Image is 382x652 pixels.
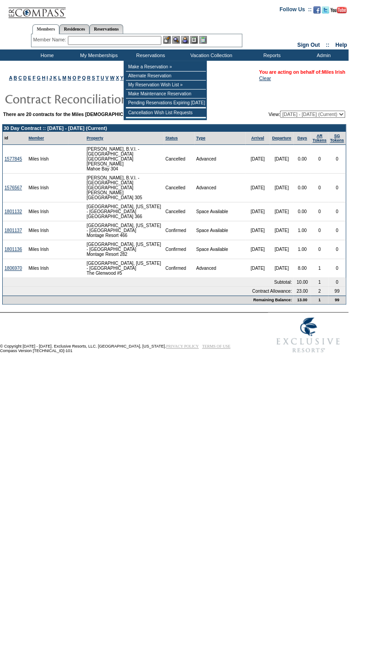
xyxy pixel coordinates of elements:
a: V [105,75,108,80]
img: View [172,36,180,44]
td: Remaining Balance: [3,295,293,304]
a: H [42,75,45,80]
img: pgTtlContractReconciliation.gif [4,89,184,107]
td: [GEOGRAPHIC_DATA], [US_STATE] - [GEOGRAPHIC_DATA] Montage Resort 466 [85,221,164,240]
td: Miles Irish [27,240,67,259]
td: [GEOGRAPHIC_DATA], [US_STATE] - [GEOGRAPHIC_DATA] Montage Resort 282 [85,240,164,259]
td: Advanced [194,145,245,174]
a: B [13,75,17,80]
a: Sign Out [297,42,320,48]
td: 0 [328,145,346,174]
td: Cancelled [164,202,195,221]
td: 1 [311,278,328,287]
td: 99 [328,295,346,304]
td: Reports [245,49,297,61]
td: Vacation Collection [175,49,245,61]
a: F [32,75,36,80]
td: [DATE] [270,145,293,174]
a: TERMS OF USE [202,344,231,348]
td: Id [3,132,27,145]
td: [DATE] [245,259,269,278]
td: 0 [311,202,328,221]
td: [DATE] [270,202,293,221]
td: [GEOGRAPHIC_DATA], [US_STATE] - [GEOGRAPHIC_DATA] The Glenwood #5 [85,259,164,278]
img: Subscribe to our YouTube Channel [330,7,346,13]
td: 1.00 [293,240,311,259]
td: 99 [328,287,346,295]
td: Subtotal: [3,278,293,287]
a: R [87,75,91,80]
a: T [96,75,99,80]
td: View: [238,111,345,118]
td: 0 [328,240,346,259]
span: You are acting on behalf of: [259,69,345,75]
td: 0 [311,145,328,174]
a: Become our fan on Facebook [313,9,320,14]
a: I [47,75,48,80]
a: P [77,75,80,80]
a: Type [196,136,205,140]
td: 1 [311,259,328,278]
a: Q [82,75,85,80]
td: 10.00 [293,278,311,287]
a: Reservations [89,24,123,34]
a: G [37,75,40,80]
img: Impersonate [181,36,189,44]
td: Alternate Reservation [126,71,206,80]
td: [DATE] [270,259,293,278]
a: K [53,75,57,80]
td: [DATE] [245,174,269,202]
td: 8.00 [293,259,311,278]
img: b_edit.gif [163,36,171,44]
a: U [101,75,104,80]
a: Status [165,136,178,140]
td: Miles Irish [27,259,67,278]
a: Y [120,75,123,80]
td: Advanced [194,174,245,202]
td: Miles Irish [27,145,67,174]
td: [PERSON_NAME], B.V.I. - [GEOGRAPHIC_DATA] [GEOGRAPHIC_DATA][PERSON_NAME] Mahoe Bay 304 [85,145,164,174]
a: Subscribe to our YouTube Channel [330,9,346,14]
a: SGTokens [330,134,344,143]
td: [PERSON_NAME], B.V.I. - [GEOGRAPHIC_DATA] [GEOGRAPHIC_DATA][PERSON_NAME] [GEOGRAPHIC_DATA] 305 [85,174,164,202]
td: Space Available [194,221,245,240]
a: 1801136 [4,247,22,252]
td: 0 [311,240,328,259]
td: [DATE] [245,240,269,259]
a: M [62,75,67,80]
td: Admin [297,49,348,61]
img: Become our fan on Facebook [313,6,320,13]
a: Property [87,136,103,140]
td: 0.00 [293,145,311,174]
td: Cancellation Wish List Requests [126,108,206,117]
td: Make Maintenance Reservation [126,89,206,98]
td: [GEOGRAPHIC_DATA], [US_STATE] - [GEOGRAPHIC_DATA] [GEOGRAPHIC_DATA] 366 [85,202,164,221]
td: Contract Allowance: [3,287,293,295]
a: Help [335,42,347,48]
a: C [18,75,22,80]
a: X [116,75,119,80]
a: S [92,75,95,80]
td: 1.00 [293,221,311,240]
td: 0 [328,174,346,202]
td: Cancelled [164,145,195,174]
td: 0.00 [293,174,311,202]
a: Follow us on Twitter [322,9,329,14]
td: Space Available [194,240,245,259]
img: Exclusive Resorts [268,313,348,357]
a: N [67,75,71,80]
td: 13.00 [293,295,311,304]
b: There are 20 contracts for the Miles [DEMOGRAPHIC_DATA] membership: [3,112,171,117]
td: Confirmed [164,240,195,259]
td: 0.00 [293,202,311,221]
a: PRIVACY POLICY [166,344,199,348]
td: [DATE] [245,221,269,240]
td: My Reservation Wish List » [126,80,206,89]
a: Departure [272,136,291,140]
a: Clear [259,76,271,81]
a: 1806970 [4,266,22,271]
a: Member [28,136,44,140]
td: Miles Irish [27,202,67,221]
a: E [28,75,31,80]
span: :: [326,42,329,48]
